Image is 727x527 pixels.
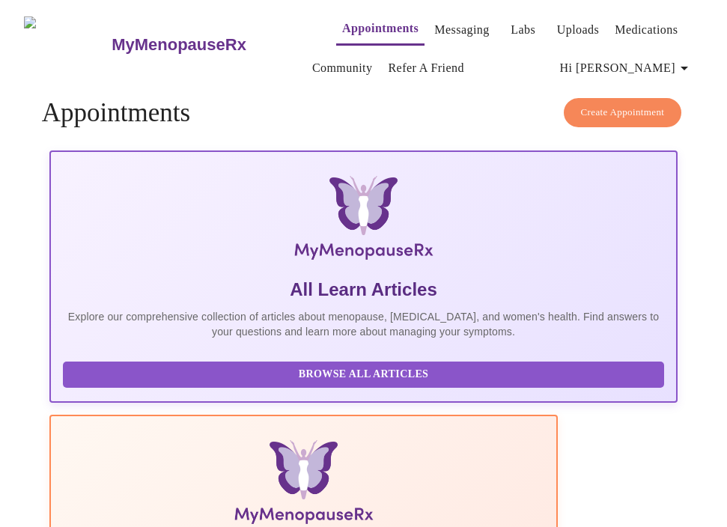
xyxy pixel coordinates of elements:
span: Hi [PERSON_NAME] [560,58,693,79]
span: Browse All Articles [78,365,650,384]
h5: All Learn Articles [63,278,665,302]
h3: MyMenopauseRx [112,35,246,55]
button: Labs [499,15,547,45]
button: Browse All Articles [63,362,665,388]
a: Browse All Articles [63,367,669,380]
button: Medications [609,15,684,45]
p: Explore our comprehensive collection of articles about menopause, [MEDICAL_DATA], and women's hea... [63,309,665,339]
a: Appointments [342,18,419,39]
button: Refer a Friend [382,53,470,83]
button: Appointments [336,13,425,46]
img: MyMenopauseRx Logo [157,176,570,266]
a: Refer a Friend [388,58,464,79]
a: Uploads [557,19,600,40]
a: Messaging [434,19,489,40]
img: MyMenopauseRx Logo [24,16,110,73]
span: Create Appointment [581,104,665,121]
button: Community [306,53,379,83]
a: Community [312,58,373,79]
a: MyMenopauseRx [110,19,306,71]
button: Uploads [551,15,606,45]
button: Create Appointment [564,98,682,127]
button: Messaging [428,15,495,45]
a: Labs [511,19,535,40]
button: Hi [PERSON_NAME] [554,53,699,83]
h4: Appointments [42,98,686,128]
a: Medications [615,19,678,40]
